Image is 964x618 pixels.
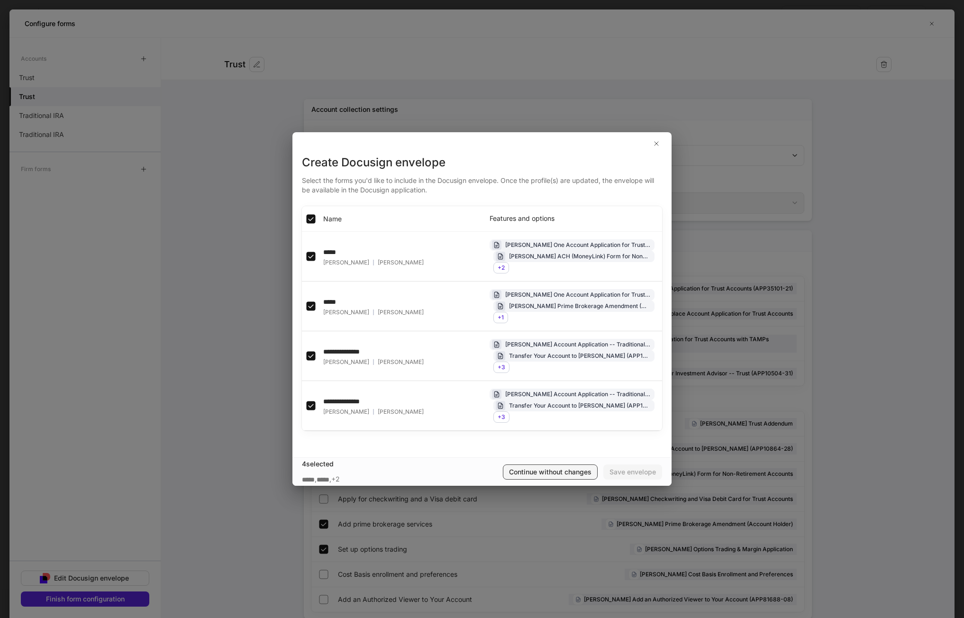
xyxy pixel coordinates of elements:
[323,408,424,416] div: [PERSON_NAME]
[505,390,650,399] div: [PERSON_NAME] Account Application -- Traditional IRA (APP10539-61)
[323,214,342,224] span: Name
[498,364,505,371] span: + 3
[509,351,650,360] div: Transfer Your Account to [PERSON_NAME] (APP10864-28)
[505,340,650,349] div: [PERSON_NAME] Account Application -- Traditional IRA (APP10539-61)
[505,240,650,249] div: [PERSON_NAME] One Account Application for Trust Accounts (APP35101-21)
[302,459,503,469] div: 4 selected
[323,309,424,316] div: [PERSON_NAME]
[302,170,662,195] div: Select the forms you'd like to include in the Docusign envelope. Once the profile(s) are updated,...
[498,314,504,321] span: + 1
[378,408,424,416] span: [PERSON_NAME]
[323,259,424,266] div: [PERSON_NAME]
[498,264,505,271] span: + 2
[302,155,662,170] div: Create Docusign envelope
[378,259,424,266] span: [PERSON_NAME]
[302,474,340,484] div: , ,
[509,252,650,261] div: [PERSON_NAME] ACH (MoneyLink) Form for Non-Retirement Accounts
[603,464,662,480] button: Save envelope
[498,413,505,420] span: + 3
[609,467,656,477] div: Save envelope
[505,290,650,299] div: [PERSON_NAME] One Account Application for Trust Accounts (APP35101-21)
[503,464,598,480] button: Continue without changes
[509,401,650,410] div: Transfer Your Account to [PERSON_NAME] (APP10864-28)
[482,206,662,232] th: Features and options
[378,358,424,366] span: [PERSON_NAME]
[323,358,424,366] div: [PERSON_NAME]
[331,474,340,484] span: +2
[509,301,650,310] div: [PERSON_NAME] Prime Brokerage Amendment (Account Holder)
[509,467,591,477] div: Continue without changes
[378,309,424,316] span: [PERSON_NAME]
